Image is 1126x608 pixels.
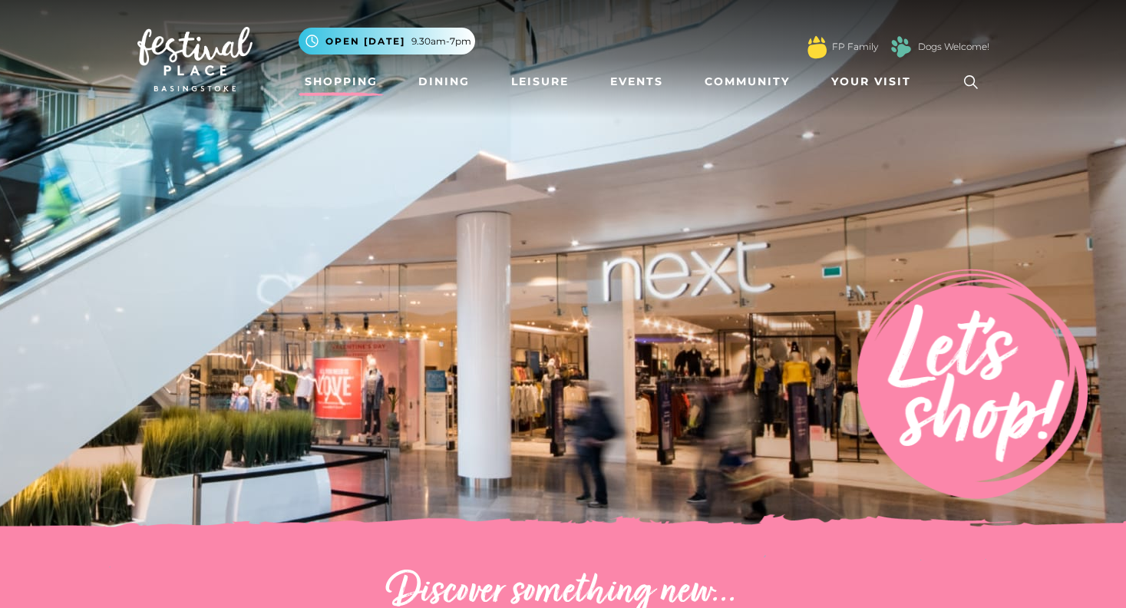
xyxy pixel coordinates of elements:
[604,68,669,96] a: Events
[325,35,405,48] span: Open [DATE]
[412,68,476,96] a: Dining
[411,35,471,48] span: 9.30am-7pm
[831,74,911,90] span: Your Visit
[505,68,575,96] a: Leisure
[698,68,796,96] a: Community
[299,68,384,96] a: Shopping
[918,40,989,54] a: Dogs Welcome!
[299,28,475,55] button: Open [DATE] 9.30am-7pm
[825,68,925,96] a: Your Visit
[832,40,878,54] a: FP Family
[137,27,253,91] img: Festival Place Logo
